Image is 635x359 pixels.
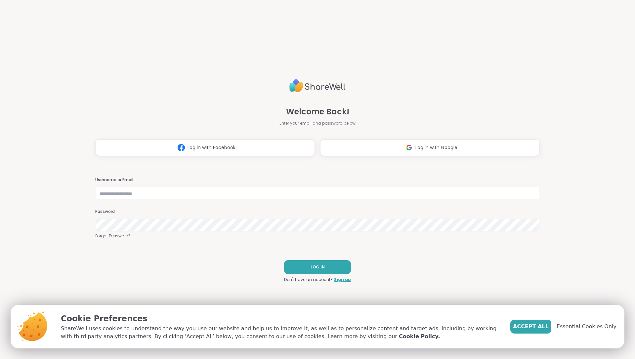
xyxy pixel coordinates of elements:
[399,333,440,340] a: Cookie Policy.
[334,277,351,283] a: Sign up
[289,76,346,95] img: ShareWell Logo
[188,144,235,151] span: Log in with Facebook
[557,323,616,331] span: Essential Cookies Only
[510,320,551,334] button: Accept All
[175,141,188,154] img: ShareWell Logomark
[95,209,540,215] h3: Password
[286,106,349,118] span: Welcome Back!
[61,313,500,325] p: Cookie Preferences
[284,260,351,274] button: LOG IN
[284,277,333,283] span: Don't have an account?
[95,233,540,239] a: Forgot Password?
[61,325,500,340] p: ShareWell uses cookies to understand the way you use our website and help us to improve it, as we...
[320,140,540,156] button: Log in with Google
[279,120,356,126] span: Enter your email and password below
[95,177,540,183] h3: Username or Email
[403,141,415,154] img: ShareWell Logomark
[95,140,315,156] button: Log in with Facebook
[513,323,549,331] span: Accept All
[311,264,325,270] span: LOG IN
[415,144,457,151] span: Log in with Google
